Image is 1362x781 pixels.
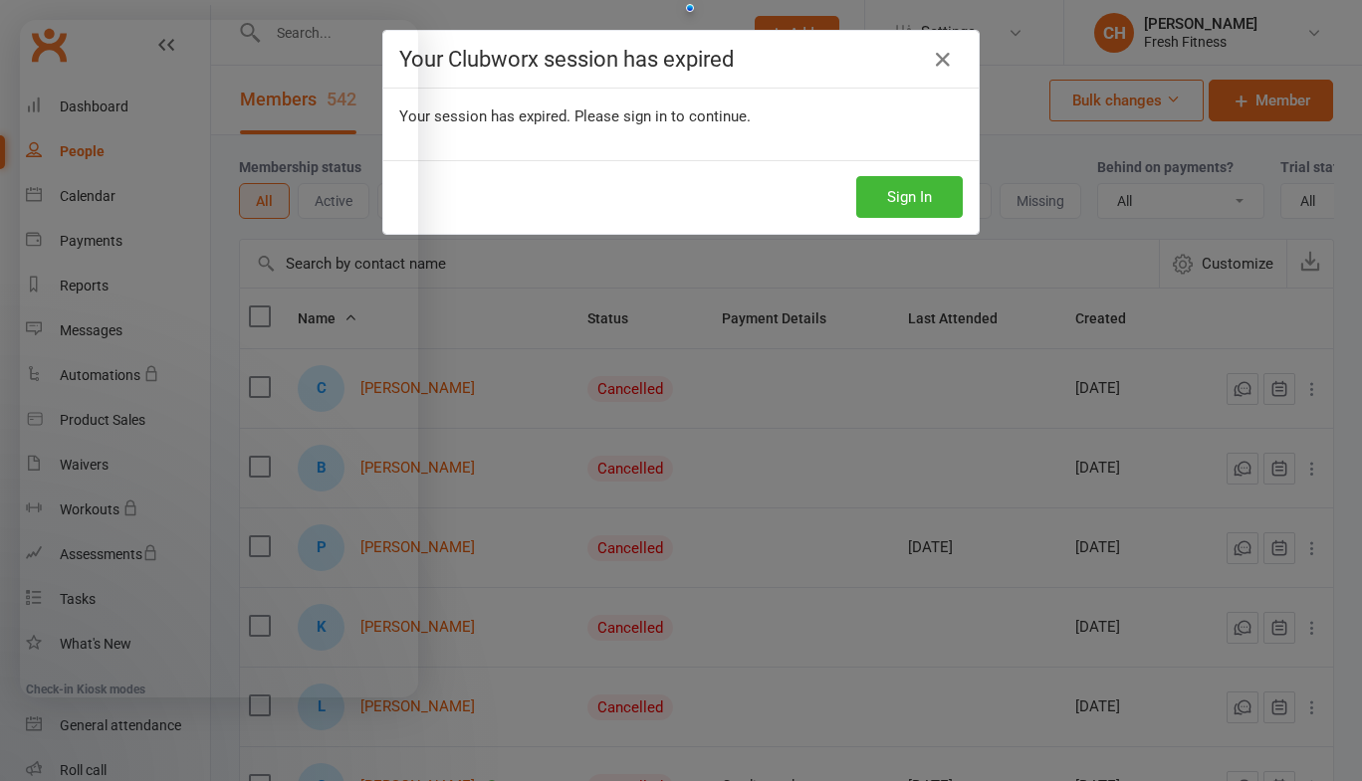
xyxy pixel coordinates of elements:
h4: Your Clubworx session has expired [399,47,963,72]
span: Your session has expired. Please sign in to continue. [399,107,751,125]
a: Close [927,44,959,76]
iframe: Intercom live chat [20,713,68,761]
iframe: Intercom live chat [20,20,418,697]
button: Sign In [856,176,963,218]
